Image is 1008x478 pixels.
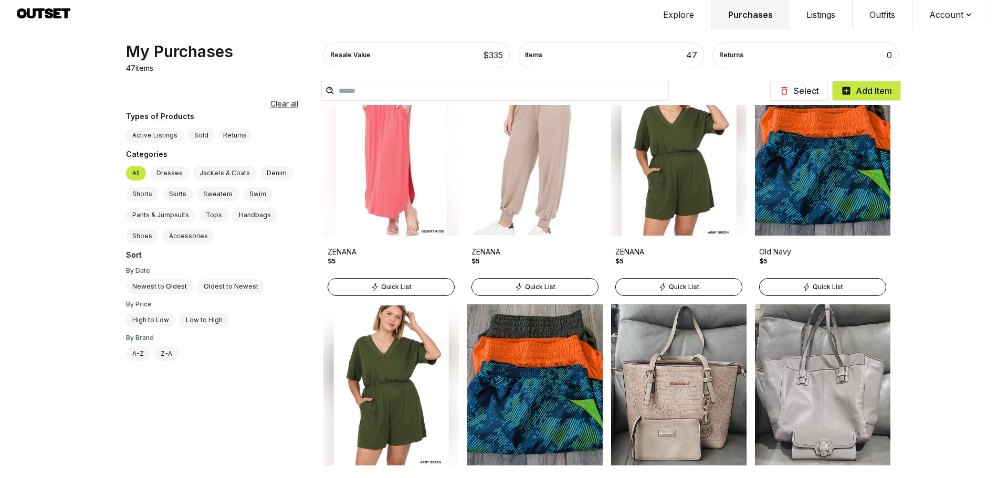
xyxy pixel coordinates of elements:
div: Types of Products [126,111,298,124]
img: Product Image [611,75,747,236]
span: Quick List [669,283,699,291]
div: Categories [126,149,298,162]
img: Product Image [755,75,890,236]
div: My Purchases [126,42,233,61]
label: Dresses [150,166,189,180]
span: Quick List [381,283,412,291]
label: Denim [260,166,293,180]
button: Clear all [270,99,298,109]
div: By Brand [126,334,298,342]
img: Product Image [323,75,459,236]
span: Quick List [813,283,843,291]
label: Skirts [163,187,193,201]
div: $5 [615,257,623,265]
a: Quick List [611,276,747,296]
label: Shorts [126,187,159,201]
div: Sort [126,250,298,262]
a: Product ImageZENANA$5Quick List [467,75,603,296]
label: Z-A [154,346,178,361]
label: A-Z [126,346,150,361]
div: $5 [328,257,335,265]
a: Product ImageZENANA$5Quick List [611,75,747,296]
label: Accessories [163,229,214,243]
a: Product ImageOld Navy$5Quick List [755,75,890,296]
label: Jackets & Coats [193,166,256,180]
p: 47 items [126,63,153,73]
label: Newest to Oldest [126,279,193,294]
label: Low to High [180,313,229,327]
label: Oldest to Newest [197,279,265,294]
img: Product Image [755,304,890,465]
label: Sold [188,128,215,143]
a: Quick List [323,276,459,296]
img: Product Image [323,304,459,465]
label: Swim [243,187,272,201]
span: Quick List [525,283,555,291]
div: ZENANA [328,247,455,257]
div: Old Navy [759,247,886,257]
div: $ 335 [483,49,503,61]
div: Resale Value [330,51,371,59]
label: High to Low [126,313,175,327]
div: ZENANA [471,247,598,257]
label: Pants & Jumpsuits [126,208,195,222]
label: All [126,166,146,180]
div: By Date [126,267,298,275]
img: Product Image [467,304,603,465]
label: Tops [199,208,228,222]
label: Shoes [126,229,159,243]
div: Items [525,51,542,59]
img: Product Image [467,75,603,236]
button: Returns [219,128,251,143]
a: Quick List [755,276,890,296]
div: 0 [887,49,892,61]
button: Add Item [832,81,901,101]
div: ZENANA [615,247,742,257]
label: Active Listings [126,128,184,143]
div: Returns [719,51,743,59]
label: Sweaters [197,187,239,201]
div: By Price [126,300,298,309]
div: $5 [471,257,479,265]
a: Quick List [467,276,603,296]
div: $5 [759,257,767,265]
label: Handbags [233,208,277,222]
div: 47 [686,49,697,61]
a: Product ImageZENANA$5Quick List [323,75,459,296]
img: Product Image [611,304,747,465]
button: Select [770,81,828,101]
